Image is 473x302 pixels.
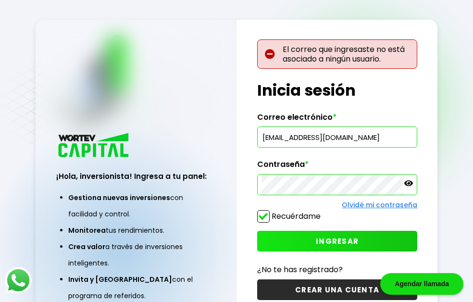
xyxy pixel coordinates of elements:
li: con facilidad y control. [68,189,205,222]
span: Gestiona nuevas inversiones [68,193,170,202]
span: Crea valor [68,242,105,252]
h3: ¡Hola, inversionista! Ingresa a tu panel: [56,171,217,182]
span: INGRESAR [316,236,359,246]
div: Agendar llamada [380,273,463,295]
img: logo_wortev_capital [56,132,132,160]
input: hola@wortev.capital [261,127,413,147]
p: El correo que ingresaste no está asociado a ningún usuario. [257,39,418,68]
button: CREAR UNA CUENTA [257,279,418,300]
a: Olvidé mi contraseña [342,200,417,210]
h1: Inicia sesión [257,79,418,102]
label: Contraseña [257,160,418,174]
li: tus rendimientos. [68,222,205,239]
label: Correo electrónico [257,113,418,127]
button: INGRESAR [257,231,418,252]
li: a través de inversiones inteligentes. [68,239,205,271]
a: ¿No te has registrado?CREAR UNA CUENTA [257,264,418,300]
label: Recuérdame [272,211,321,222]
img: logos_whatsapp-icon.242b2217.svg [5,267,32,294]
p: ¿No te has registrado? [257,264,418,276]
span: Invita y [GEOGRAPHIC_DATA] [68,275,172,284]
img: error-circle.027baa21.svg [265,49,275,59]
span: Monitorea [68,226,106,235]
